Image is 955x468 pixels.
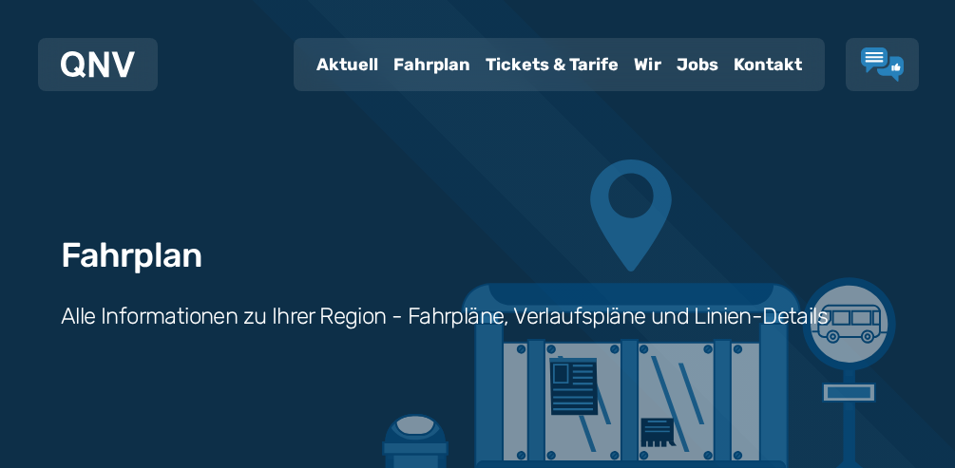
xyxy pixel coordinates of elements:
[61,301,828,331] h3: Alle Informationen zu Ihrer Region - Fahrpläne, Verlaufspläne und Linien-Details
[386,40,478,89] a: Fahrplan
[61,51,135,78] img: QNV Logo
[726,40,810,89] a: Kontakt
[61,46,135,84] a: QNV Logo
[861,47,904,82] a: Lob & Kritik
[61,236,201,274] h1: Fahrplan
[669,40,726,89] a: Jobs
[626,40,669,89] a: Wir
[478,40,626,89] a: Tickets & Tarife
[309,40,386,89] a: Aktuell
